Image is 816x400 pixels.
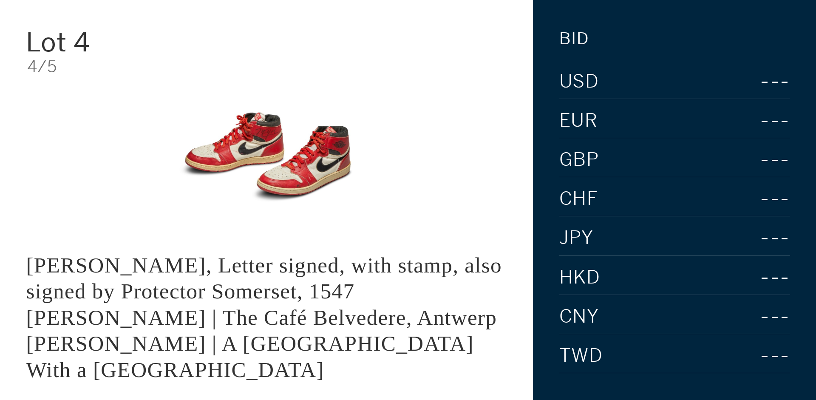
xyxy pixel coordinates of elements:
span: JPY [559,229,594,247]
div: 4/5 [27,59,507,75]
div: --- [737,108,790,133]
span: HKD [559,268,601,287]
span: GBP [559,150,599,169]
span: USD [559,72,599,91]
div: [PERSON_NAME], Letter signed, with stamp, also signed by Protector Somerset, 1547 [PERSON_NAME] |... [26,253,502,382]
div: --- [703,225,790,251]
div: --- [738,147,790,173]
div: --- [725,304,790,329]
span: EUR [559,111,598,130]
div: --- [739,186,790,212]
img: King Edward VI, Letter signed, with stamp, also signed by Protector Somerset, 1547 LOUIS VAN ENGE... [163,88,370,226]
div: Lot 4 [26,29,186,55]
div: --- [729,264,790,290]
span: CNY [559,307,599,326]
span: TWD [559,346,603,365]
div: --- [723,343,790,369]
span: CHF [559,190,598,208]
div: --- [708,68,790,94]
div: Bid [559,31,589,47]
